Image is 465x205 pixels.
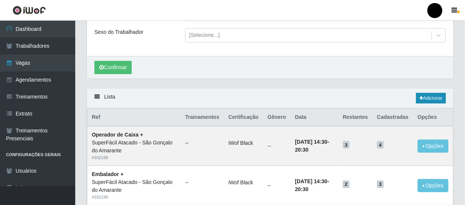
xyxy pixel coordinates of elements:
[228,179,258,187] li: iWof Black
[263,126,290,166] td: --
[181,109,224,126] th: Trainamentos
[372,109,413,126] th: Cadastradas
[12,6,46,15] img: CoreUI Logo
[418,179,448,192] button: Opções
[343,181,350,188] span: 2
[295,178,327,184] time: [DATE] 14:30
[94,61,132,74] button: Confirmar
[92,171,123,177] strong: Embalador +
[416,93,446,103] a: Adicionar
[290,109,338,126] th: Data
[295,139,327,145] time: [DATE] 14:30
[295,147,308,153] time: 20:30
[377,141,384,149] span: 4
[185,179,219,187] ul: --
[295,178,329,192] strong: -
[263,109,290,126] th: Gênero
[87,88,453,108] div: Lista
[94,28,143,36] label: Sexo do Trabalhador
[92,139,176,155] div: SuperFácil Atacado - São Gonçalo do Amarante
[295,186,308,192] time: 20:30
[338,109,372,126] th: Restantes
[185,139,219,147] ul: --
[87,109,181,126] th: Ref
[224,109,263,126] th: Certificação
[418,140,448,153] button: Opções
[92,132,143,138] strong: Operador de Caixa +
[92,178,176,194] div: SuperFácil Atacado - São Gonçalo do Amarante
[377,181,384,188] span: 3
[228,139,258,147] li: iWof Black
[413,109,453,126] th: Opções
[343,141,350,149] span: 3
[92,194,176,200] div: # 332190
[295,139,329,153] strong: -
[189,32,220,39] div: [Selecione...]
[92,155,176,161] div: # 332188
